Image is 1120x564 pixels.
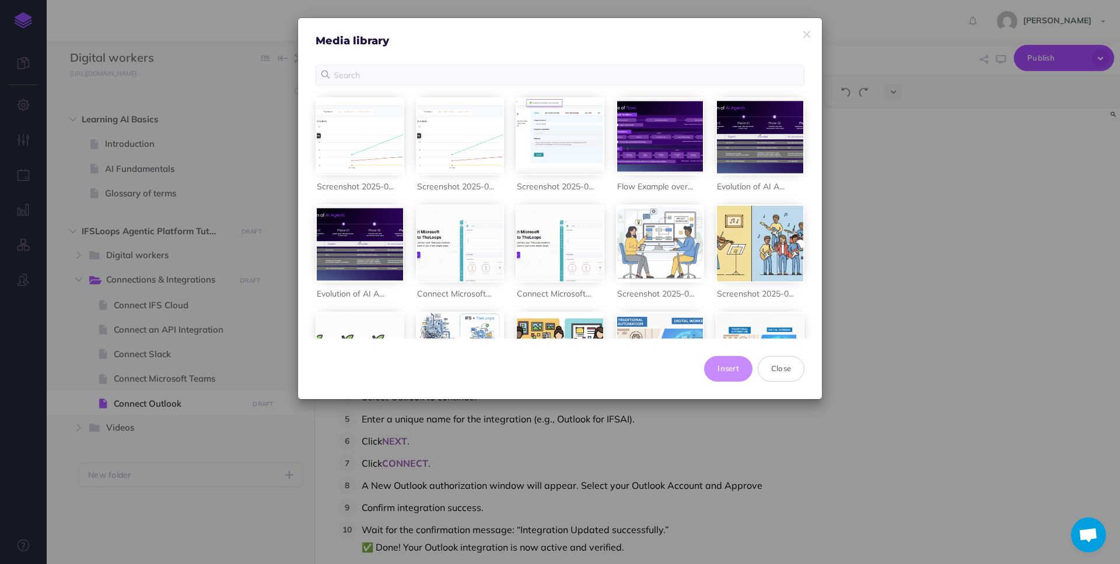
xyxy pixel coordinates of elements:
h4: Media library [316,36,804,47]
span: Flow Example over... [617,181,693,192]
button: Close [758,356,804,382]
input: Search [316,65,804,86]
span: Screenshot 2025-0... [417,181,494,192]
span: Screenshot 2025-0... [717,288,794,299]
span: Screenshot 2025-0... [617,288,694,299]
span: Screenshot 2025-0... [517,181,594,192]
span: Screenshot 2025-0... [317,181,394,192]
span: Evolution of AI A... [317,288,384,299]
div: Open chat [1071,517,1106,552]
span: Evolution of AI A... [717,181,785,192]
button: Insert [704,356,752,382]
span: Connect Microsoft... [417,288,491,299]
span: Connect Microsoft... [517,288,591,299]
